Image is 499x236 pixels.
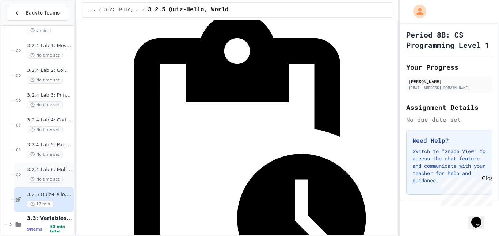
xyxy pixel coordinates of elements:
[142,7,145,13] span: /
[27,126,63,133] span: No time set
[405,3,428,20] div: My Account
[27,227,42,232] span: 9 items
[406,62,492,72] h2: Your Progress
[104,7,140,13] span: 3.2: Hello, World!
[27,117,72,123] span: 3.2.4 Lab 4: Code Commentary Creator
[45,226,47,232] span: •
[27,101,63,108] span: No time set
[99,7,101,13] span: /
[50,224,72,234] span: 30 min total
[27,67,72,74] span: 3.2.4 Lab 2: Complete the Greeting
[88,7,96,13] span: ...
[27,43,72,49] span: 3.2.4 Lab 1: Message Fix
[406,102,492,112] h2: Assignment Details
[468,207,492,229] iframe: chat widget
[27,201,53,208] span: 17 min
[27,215,72,221] span: 3.3: Variables and Data Types
[406,115,492,124] div: No due date set
[26,9,60,17] span: Back to Teams
[27,27,51,34] span: 5 min
[27,176,63,183] span: No time set
[27,142,72,148] span: 3.2.4 Lab 5: Pattern Display Challenge
[438,175,492,206] iframe: chat widget
[27,92,72,98] span: 3.2.4 Lab 3: Print Statement Repair
[406,30,492,50] h1: Period 8B: CS Programming Level 1
[412,136,486,145] h3: Need Help?
[27,167,72,173] span: 3.2.4 Lab 6: Multi-Print Message
[27,151,63,158] span: No time set
[3,3,50,46] div: Chat with us now!Close
[408,85,490,90] div: [EMAIL_ADDRESS][DOMAIN_NAME]
[27,52,63,59] span: No time set
[148,5,229,14] span: 3.2.5 Quiz-Hello, World
[27,77,63,84] span: No time set
[27,191,72,198] span: 3.2.5 Quiz-Hello, World
[408,78,490,85] div: [PERSON_NAME]
[412,148,486,184] p: Switch to "Grade View" to access the chat feature and communicate with your teacher for help and ...
[7,5,68,21] button: Back to Teams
